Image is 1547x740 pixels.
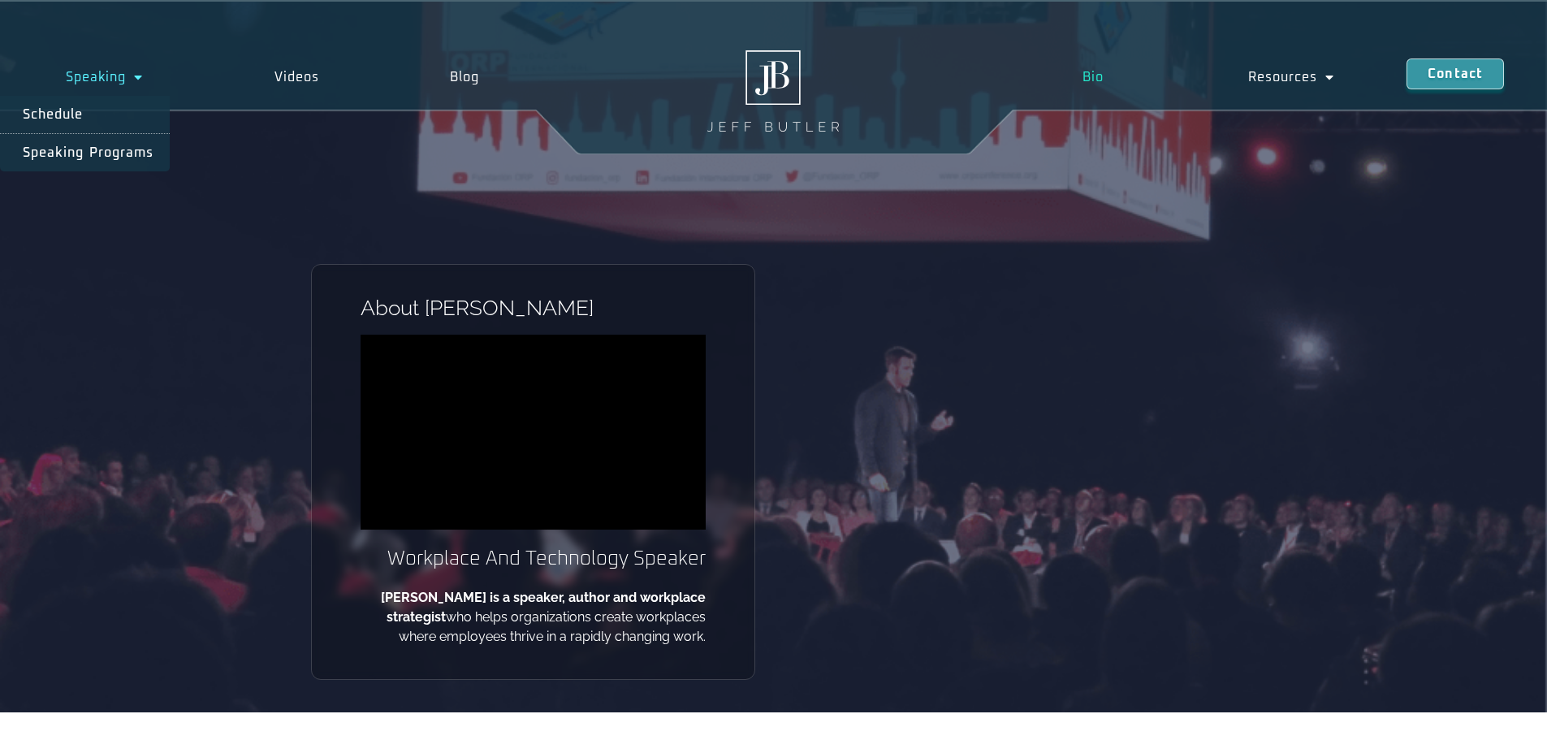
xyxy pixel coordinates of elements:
[1407,58,1504,89] a: Contact
[209,58,385,96] a: Videos
[361,546,706,572] h2: Workplace And Technology Speaker
[1009,58,1407,96] nav: Menu
[385,58,546,96] a: Blog
[1428,67,1483,80] span: Contact
[361,335,706,529] iframe: vimeo Video Player
[361,297,706,318] h1: About [PERSON_NAME]
[381,590,706,625] b: [PERSON_NAME] is a speaker, author and workplace strategist
[361,588,706,647] p: who helps organizations create workplaces where employees thrive in a rapidly changing work.
[1009,58,1175,96] a: Bio
[1176,58,1407,96] a: Resources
